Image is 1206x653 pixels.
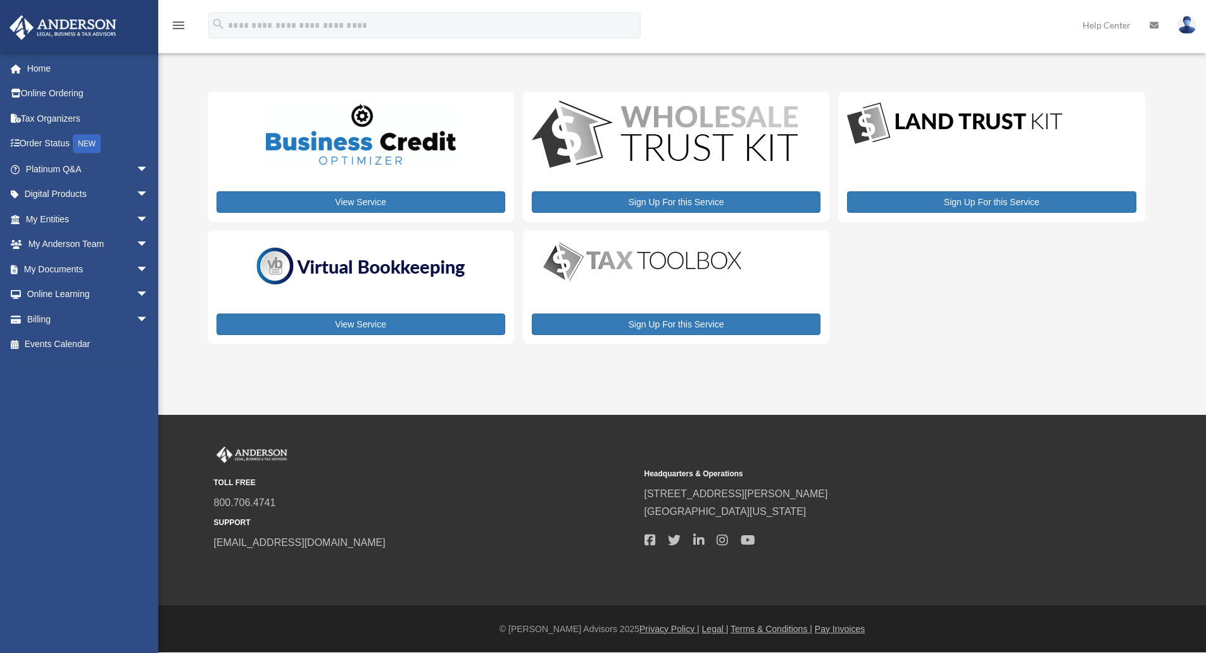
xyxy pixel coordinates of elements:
[532,101,798,171] img: WS-Trust-Kit-lgo-1.jpg
[532,191,820,213] a: Sign Up For this Service
[158,621,1206,637] div: © [PERSON_NAME] Advisors 2025
[6,15,120,40] img: Anderson Advisors Platinum Portal
[73,134,101,153] div: NEW
[9,81,168,106] a: Online Ordering
[9,257,168,282] a: My Documentsarrow_drop_down
[136,257,161,282] span: arrow_drop_down
[9,307,168,332] a: Billingarrow_drop_down
[136,307,161,333] span: arrow_drop_down
[847,101,1062,147] img: LandTrust_lgo-1.jpg
[214,476,636,490] small: TOLL FREE
[171,22,186,33] a: menu
[136,206,161,232] span: arrow_drop_down
[644,467,1066,481] small: Headquarters & Operations
[532,239,753,284] img: taxtoolbox_new-1.webp
[214,447,290,463] img: Anderson Advisors Platinum Portal
[9,156,168,182] a: Platinum Q&Aarrow_drop_down
[815,624,865,634] a: Pay Invoices
[9,131,168,157] a: Order StatusNEW
[136,182,161,208] span: arrow_drop_down
[214,497,276,508] a: 800.706.4741
[1178,16,1197,34] img: User Pic
[136,282,161,308] span: arrow_drop_down
[9,106,168,131] a: Tax Organizers
[171,18,186,33] i: menu
[217,314,505,335] a: View Service
[214,537,386,548] a: [EMAIL_ADDRESS][DOMAIN_NAME]
[702,624,729,634] a: Legal |
[136,232,161,258] span: arrow_drop_down
[211,17,225,31] i: search
[9,282,168,307] a: Online Learningarrow_drop_down
[214,516,636,529] small: SUPPORT
[731,624,812,634] a: Terms & Conditions |
[136,156,161,182] span: arrow_drop_down
[9,182,161,207] a: Digital Productsarrow_drop_down
[532,314,820,335] a: Sign Up For this Service
[9,56,168,81] a: Home
[644,506,807,517] a: [GEOGRAPHIC_DATA][US_STATE]
[9,206,168,232] a: My Entitiesarrow_drop_down
[9,332,168,357] a: Events Calendar
[639,624,700,634] a: Privacy Policy |
[9,232,168,257] a: My Anderson Teamarrow_drop_down
[217,191,505,213] a: View Service
[847,191,1136,213] a: Sign Up For this Service
[644,488,828,499] a: [STREET_ADDRESS][PERSON_NAME]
